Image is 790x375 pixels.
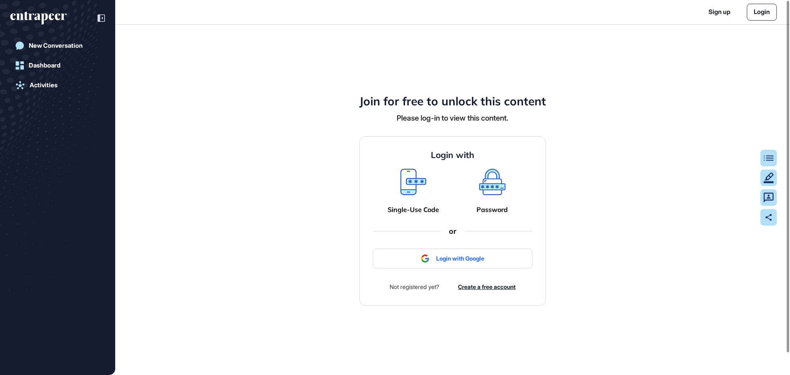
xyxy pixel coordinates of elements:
a: Login [747,4,777,21]
h4: Login with [431,150,474,160]
div: entrapeer-logo [10,12,67,25]
div: or [441,227,465,236]
a: Create a free account [458,282,516,291]
a: Single-Use Code [388,206,439,214]
div: Not registered yet? [390,282,439,292]
div: New Conversation [29,42,83,49]
div: Activities [30,82,58,89]
div: Please log-in to view this content. [397,113,509,123]
a: Password [476,206,508,214]
div: Dashboard [29,62,60,69]
a: Sign up [709,7,730,17]
h4: Join for free to unlock this content [359,94,546,108]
